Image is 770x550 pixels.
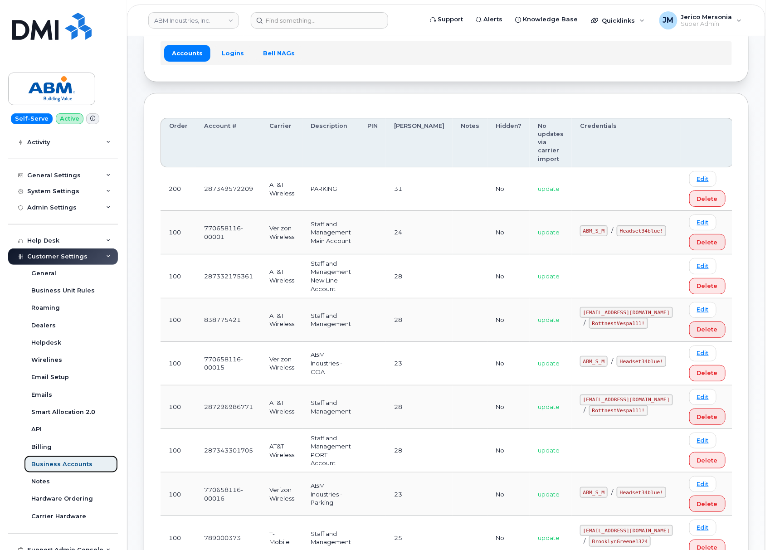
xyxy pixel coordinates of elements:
[161,254,196,298] td: 100
[689,278,726,294] button: Delete
[509,10,584,29] a: Knowledge Base
[689,214,716,230] a: Edit
[538,491,560,498] span: update
[697,456,718,465] span: Delete
[580,525,673,536] code: [EMAIL_ADDRESS][DOMAIN_NAME]
[261,472,302,516] td: Verizon Wireless
[689,302,716,318] a: Edit
[689,365,726,381] button: Delete
[196,472,261,516] td: 770658116-00016
[164,45,210,61] a: Accounts
[161,118,196,167] th: Order
[697,325,718,334] span: Delete
[584,537,585,545] span: /
[386,429,453,472] td: 28
[697,500,718,508] span: Delete
[538,447,560,454] span: update
[697,282,718,290] span: Delete
[487,254,530,298] td: No
[161,472,196,516] td: 100
[689,433,716,448] a: Edit
[689,476,716,492] a: Edit
[602,17,635,24] span: Quicklinks
[580,307,673,318] code: [EMAIL_ADDRESS][DOMAIN_NAME]
[617,356,666,367] code: Headset34blue!
[261,167,302,211] td: AT&T Wireless
[689,409,726,425] button: Delete
[689,452,726,468] button: Delete
[255,45,302,61] a: Bell NAGs
[261,211,302,254] td: Verizon Wireless
[689,171,716,187] a: Edit
[589,536,651,547] code: BrooklynGreene1324
[523,15,578,24] span: Knowledge Base
[697,195,718,203] span: Delete
[681,20,732,28] span: Super Admin
[214,45,252,61] a: Logins
[196,342,261,385] td: 770658116-00015
[689,321,726,338] button: Delete
[386,118,453,167] th: [PERSON_NAME]
[589,405,648,416] code: RottnestVespa111!
[572,118,681,167] th: Credentials
[580,394,673,405] code: [EMAIL_ADDRESS][DOMAIN_NAME]
[359,118,386,167] th: PIN
[302,429,359,472] td: Staff and Management PORT Account
[196,298,261,342] td: 838775421
[261,298,302,342] td: AT&T Wireless
[453,118,487,167] th: Notes
[617,487,666,498] code: Headset34blue!
[483,15,502,24] span: Alerts
[196,211,261,254] td: 770658116-00001
[302,118,359,167] th: Description
[538,273,560,280] span: update
[196,385,261,429] td: 287296986771
[585,11,651,29] div: Quicklinks
[424,10,469,29] a: Support
[261,254,302,298] td: AT&T Wireless
[487,342,530,385] td: No
[584,406,585,414] span: /
[261,118,302,167] th: Carrier
[487,211,530,254] td: No
[538,360,560,367] span: update
[697,369,718,377] span: Delete
[161,342,196,385] td: 100
[689,346,716,361] a: Edit
[689,190,726,207] button: Delete
[161,385,196,429] td: 100
[261,429,302,472] td: AT&T Wireless
[538,534,560,541] span: update
[530,118,572,167] th: No updates via carrier import
[251,12,388,29] input: Find something...
[487,167,530,211] td: No
[302,298,359,342] td: Staff and Management
[302,342,359,385] td: ABM Industries - COA
[161,429,196,472] td: 100
[438,15,463,24] span: Support
[302,254,359,298] td: Staff and Management New Line Account
[487,298,530,342] td: No
[589,318,648,329] code: RottnestVespa111!
[196,429,261,472] td: 287343301705
[611,357,613,365] span: /
[469,10,509,29] a: Alerts
[261,385,302,429] td: AT&T Wireless
[302,385,359,429] td: Staff and Management
[611,227,613,234] span: /
[386,211,453,254] td: 24
[681,13,732,20] span: Jerico Mersonia
[689,234,726,250] button: Delete
[386,298,453,342] td: 28
[538,316,560,323] span: update
[487,118,530,167] th: Hidden?
[302,211,359,254] td: Staff and Management Main Account
[611,488,613,496] span: /
[487,472,530,516] td: No
[261,342,302,385] td: Verizon Wireless
[689,389,716,405] a: Edit
[580,487,608,498] code: ABM_S_M
[386,385,453,429] td: 28
[386,342,453,385] td: 23
[161,211,196,254] td: 100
